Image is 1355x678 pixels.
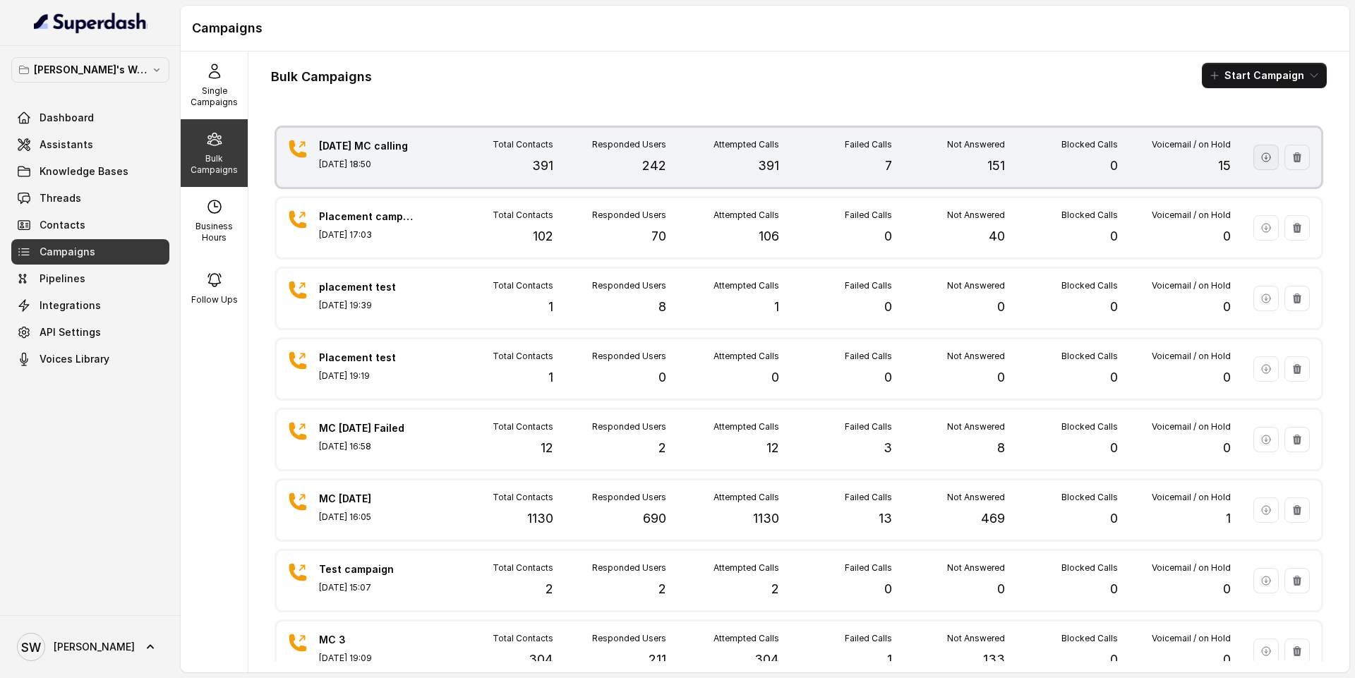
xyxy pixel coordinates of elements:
[319,139,418,153] p: [DATE] MC calling
[40,325,101,339] span: API Settings
[40,111,94,125] span: Dashboard
[40,272,85,286] span: Pipelines
[713,210,779,221] p: Attempted Calls
[527,509,553,528] p: 1130
[34,61,147,78] p: [PERSON_NAME]'s Workspace
[541,438,553,458] p: 12
[1110,509,1118,528] p: 0
[1152,139,1231,150] p: Voicemail / on Hold
[319,159,418,170] p: [DATE] 18:50
[1202,63,1327,88] button: Start Campaign
[947,562,1005,574] p: Not Answered
[845,633,892,644] p: Failed Calls
[40,138,93,152] span: Assistants
[997,297,1005,317] p: 0
[592,210,666,221] p: Responded Users
[493,351,553,362] p: Total Contacts
[11,159,169,184] a: Knowledge Bases
[11,239,169,265] a: Campaigns
[11,57,169,83] button: [PERSON_NAME]'s Workspace
[548,368,553,387] p: 1
[658,438,666,458] p: 2
[1223,650,1231,670] p: 0
[592,421,666,432] p: Responded Users
[592,633,666,644] p: Responded Users
[533,226,553,246] p: 102
[1152,492,1231,503] p: Voicemail / on Hold
[713,351,779,362] p: Attempted Calls
[271,66,372,88] h1: Bulk Campaigns
[493,280,553,291] p: Total Contacts
[947,210,1005,221] p: Not Answered
[758,156,779,176] p: 391
[1061,351,1118,362] p: Blocked Calls
[713,139,779,150] p: Attempted Calls
[1110,156,1118,176] p: 0
[1226,509,1231,528] p: 1
[879,509,892,528] p: 13
[192,17,1338,40] h1: Campaigns
[947,139,1005,150] p: Not Answered
[845,139,892,150] p: Failed Calls
[649,650,666,670] p: 211
[845,562,892,574] p: Failed Calls
[319,229,418,241] p: [DATE] 17:03
[1152,633,1231,644] p: Voicemail / on Hold
[1110,650,1118,670] p: 0
[11,293,169,318] a: Integrations
[592,492,666,503] p: Responded Users
[759,226,779,246] p: 106
[493,633,553,644] p: Total Contacts
[493,492,553,503] p: Total Contacts
[753,509,779,528] p: 1130
[186,153,242,176] p: Bulk Campaigns
[319,351,418,365] p: Placement test
[532,156,553,176] p: 391
[845,421,892,432] p: Failed Calls
[713,562,779,574] p: Attempted Calls
[529,650,553,670] p: 304
[1223,297,1231,317] p: 0
[754,650,779,670] p: 304
[989,226,1005,246] p: 40
[493,210,553,221] p: Total Contacts
[319,210,418,224] p: Placement campaign 1
[592,562,666,574] p: Responded Users
[40,218,85,232] span: Contacts
[947,280,1005,291] p: Not Answered
[713,280,779,291] p: Attempted Calls
[40,298,101,313] span: Integrations
[997,579,1005,599] p: 0
[1152,280,1231,291] p: Voicemail / on Hold
[947,351,1005,362] p: Not Answered
[1061,633,1118,644] p: Blocked Calls
[11,627,169,667] a: [PERSON_NAME]
[771,368,779,387] p: 0
[1152,562,1231,574] p: Voicemail / on Hold
[40,191,81,205] span: Threads
[11,212,169,238] a: Contacts
[11,132,169,157] a: Assistants
[884,579,892,599] p: 0
[1223,226,1231,246] p: 0
[54,640,135,654] span: [PERSON_NAME]
[319,633,418,647] p: MC 3
[643,509,666,528] p: 690
[884,438,892,458] p: 3
[845,280,892,291] p: Failed Calls
[987,156,1005,176] p: 151
[997,438,1005,458] p: 8
[884,368,892,387] p: 0
[1223,438,1231,458] p: 0
[1061,210,1118,221] p: Blocked Calls
[546,579,553,599] p: 2
[1110,368,1118,387] p: 0
[1061,280,1118,291] p: Blocked Calls
[319,653,418,664] p: [DATE] 19:09
[642,156,666,176] p: 242
[186,221,242,243] p: Business Hours
[1061,421,1118,432] p: Blocked Calls
[319,562,418,576] p: Test campaign
[1223,368,1231,387] p: 0
[981,509,1005,528] p: 469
